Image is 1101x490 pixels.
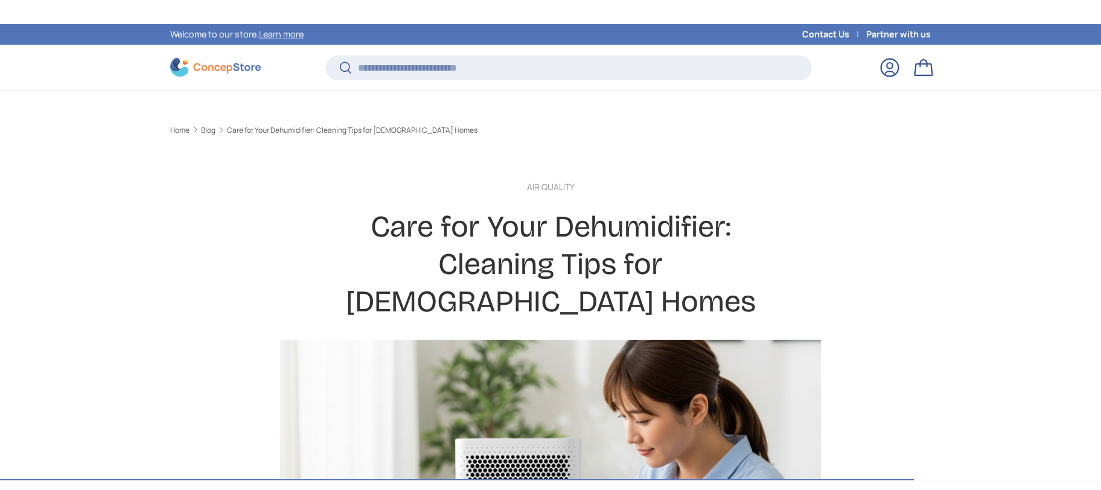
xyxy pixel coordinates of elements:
[170,127,190,134] a: Home
[170,28,304,41] p: Welcome to our store.
[170,125,931,136] nav: Breadcrumbs
[259,28,304,40] a: Learn more
[319,208,782,321] h1: Care for Your Dehumidifier: Cleaning Tips for [DEMOGRAPHIC_DATA] Homes
[227,127,477,134] a: Care for Your Dehumidifier: Cleaning Tips for [DEMOGRAPHIC_DATA] Homes
[170,58,261,77] img: ConcepStore
[527,181,575,192] a: Air Quality
[866,28,931,41] a: Partner with us
[802,28,866,41] a: Contact Us
[201,127,215,134] a: Blog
